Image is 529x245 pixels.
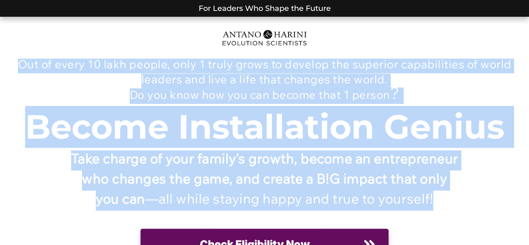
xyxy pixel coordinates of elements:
[17,88,512,104] p: Do you know how you can become that 1 person
[218,25,311,50] img: Evolution-Scientist
[199,4,331,13] strong: For Leaders Who Shape the Future
[390,88,400,103] span: ?
[17,59,512,88] p: Out of every 10 lakh people, only 1 truly grows to develop the superior capabilities of world lea...
[71,150,458,211] p: —all while staying happy and true to yourself!
[25,106,504,147] strong: Become Installation Genius
[71,154,458,207] strong: Take charge of your family's growth, become an entrepreneur who changes the game, and create a B!...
